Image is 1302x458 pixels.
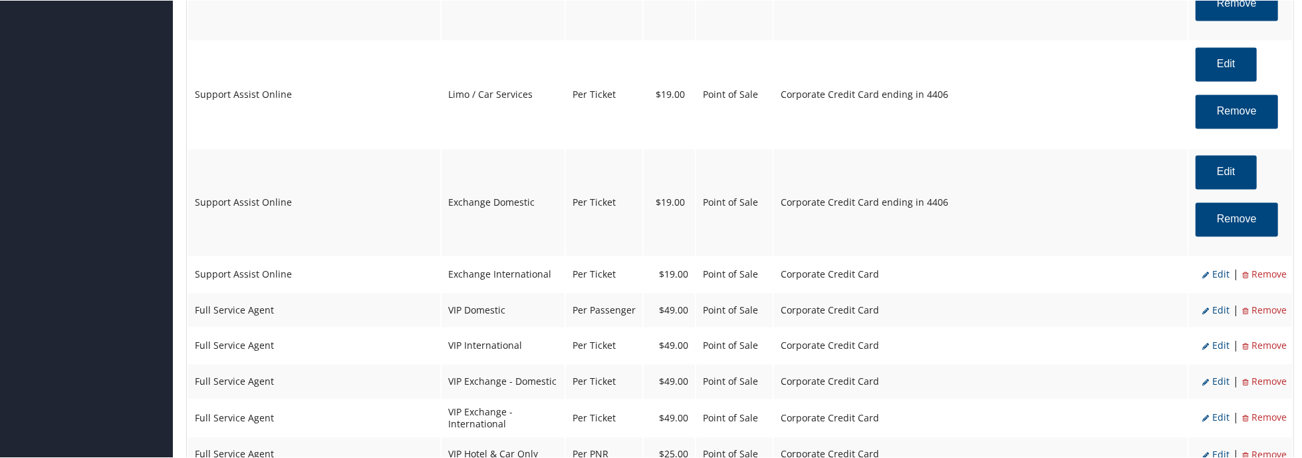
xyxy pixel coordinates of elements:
li: | [1230,408,1242,425]
td: Full Service Agent [188,328,440,362]
span: Point of Sale [703,195,758,208]
td: $19.00 [644,256,695,291]
span: Edit [1202,338,1230,351]
span: Point of Sale [703,374,758,387]
td: Corporate Credit Card [774,363,1188,398]
span: Point of Sale [703,267,758,280]
span: Per Passenger [573,303,636,316]
td: Corporate Credit Card ending in 4406 [774,148,1188,255]
span: Point of Sale [703,338,758,351]
td: Exchange International [442,256,565,291]
td: Exchange Domestic [442,148,565,255]
span: Remove [1242,303,1287,316]
li: | [1230,301,1242,318]
span: Edit [1202,374,1230,387]
td: VIP Exchange - Domestic [442,363,565,398]
td: Support Assist Online [188,256,440,291]
span: Per Ticket [573,338,616,351]
span: Per Ticket [573,87,616,100]
span: Edit [1202,303,1230,316]
td: $19.00 [644,148,695,255]
td: $49.00 [644,363,695,398]
td: Support Assist Online [188,148,440,255]
span: Remove [1242,267,1287,280]
td: $49.00 [644,292,695,327]
td: Corporate Credit Card ending in 4406 [774,41,1188,147]
button: Edit [1196,47,1257,81]
td: $49.00 [644,399,695,435]
span: Per Ticket [573,195,616,208]
span: Point of Sale [703,411,758,423]
span: Per Ticket [573,267,616,280]
li: | [1230,265,1242,282]
button: Remove [1196,202,1278,236]
span: Per Ticket [573,374,616,387]
td: Full Service Agent [188,292,440,327]
li: | [1230,372,1242,389]
span: Point of Sale [703,87,758,100]
td: $49.00 [644,328,695,362]
button: Edit [1196,154,1257,188]
td: VIP Domestic [442,292,565,327]
li: | [1230,336,1242,353]
span: Point of Sale [703,303,758,316]
span: Remove [1242,374,1287,387]
td: VIP Exchange - International [442,399,565,435]
td: Support Assist Online [188,41,440,147]
td: Full Service Agent [188,363,440,398]
td: $19.00 [644,41,695,147]
td: Corporate Credit Card [774,256,1188,291]
td: Corporate Credit Card [774,328,1188,362]
span: Remove [1242,338,1287,351]
td: Full Service Agent [188,399,440,435]
td: VIP International [442,328,565,362]
td: Limo / Car Services [442,41,565,147]
span: Edit [1202,267,1230,280]
span: Per Ticket [573,411,616,423]
span: Edit [1202,410,1230,423]
button: Remove [1196,94,1278,128]
td: Corporate Credit Card [774,399,1188,435]
span: Remove [1242,410,1287,423]
td: Corporate Credit Card [774,292,1188,327]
